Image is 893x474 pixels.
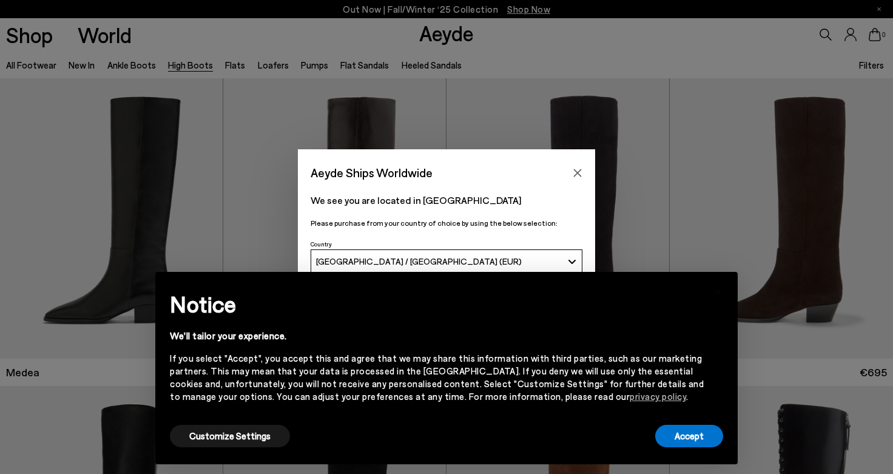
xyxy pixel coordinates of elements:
div: We'll tailor your experience. [170,330,704,342]
button: Close this notice [704,276,733,305]
button: Customize Settings [170,425,290,447]
button: Close [568,164,587,182]
span: × [714,281,723,299]
p: Please purchase from your country of choice by using the below selection: [311,217,582,229]
a: privacy policy [630,391,686,402]
span: Aeyde Ships Worldwide [311,162,433,183]
h2: Notice [170,288,704,320]
span: [GEOGRAPHIC_DATA] / [GEOGRAPHIC_DATA] (EUR) [316,256,522,266]
div: If you select "Accept", you accept this and agree that we may share this information with third p... [170,352,704,403]
button: Accept [655,425,723,447]
p: We see you are located in [GEOGRAPHIC_DATA] [311,193,582,208]
span: Country [311,240,332,248]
